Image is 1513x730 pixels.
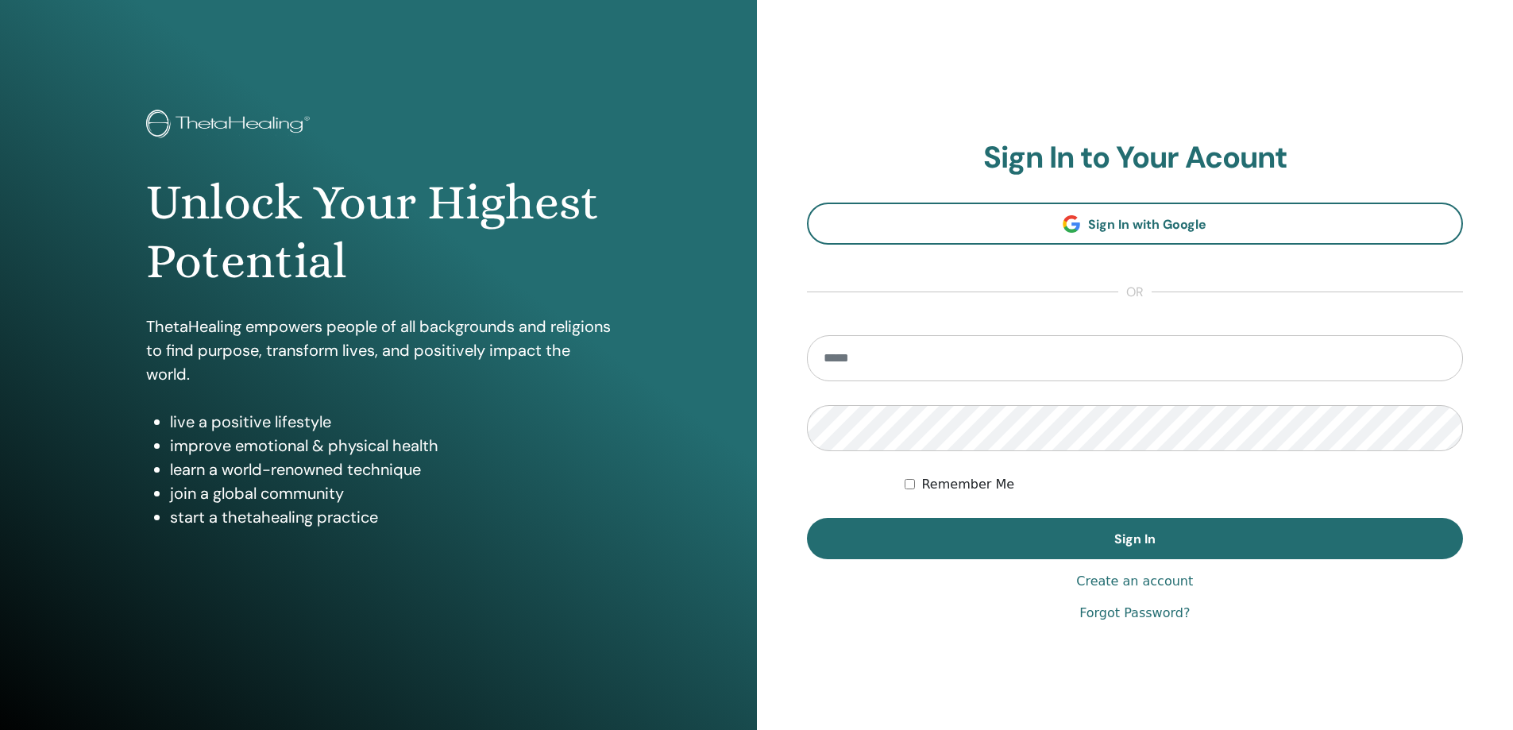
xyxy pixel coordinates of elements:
a: Create an account [1076,572,1193,591]
label: Remember Me [921,475,1014,494]
li: improve emotional & physical health [170,434,611,458]
li: start a thetahealing practice [170,505,611,529]
button: Sign In [807,518,1464,559]
p: ThetaHealing empowers people of all backgrounds and religions to find purpose, transform lives, a... [146,315,611,386]
span: or [1118,283,1152,302]
li: join a global community [170,481,611,505]
a: Sign In with Google [807,203,1464,245]
li: live a positive lifestyle [170,410,611,434]
li: learn a world-renowned technique [170,458,611,481]
span: Sign In [1114,531,1156,547]
h2: Sign In to Your Acount [807,140,1464,176]
a: Forgot Password? [1079,604,1190,623]
div: Keep me authenticated indefinitely or until I manually logout [905,475,1463,494]
h1: Unlock Your Highest Potential [146,173,611,292]
span: Sign In with Google [1088,216,1206,233]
